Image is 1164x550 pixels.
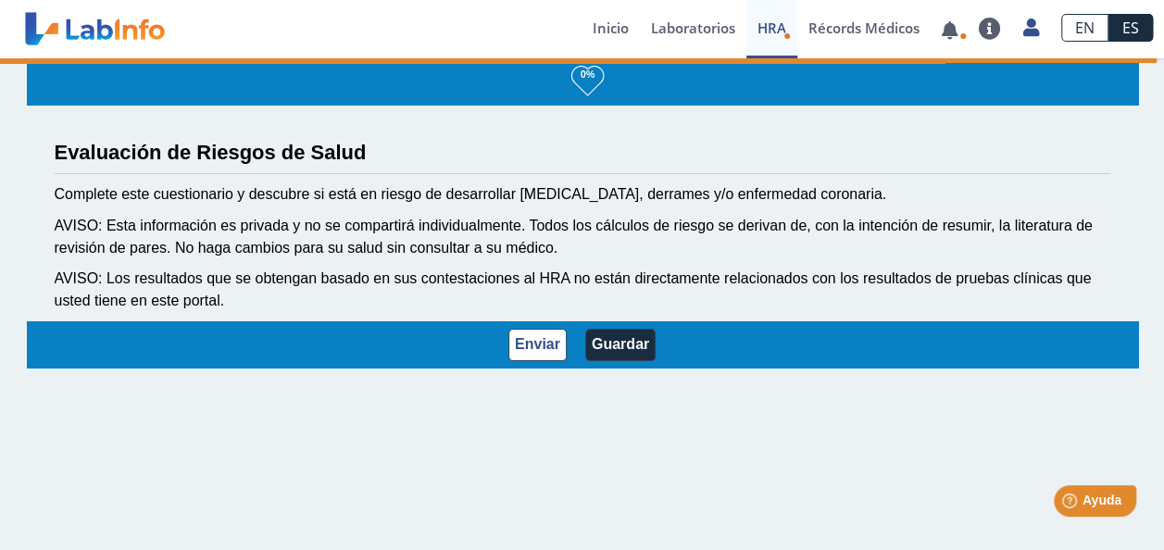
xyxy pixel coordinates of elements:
[1108,14,1153,42] a: ES
[55,215,1110,259] div: AVISO: Esta información es privada y no se compartirá individualmente. Todos los cálculos de ries...
[55,183,1110,206] div: Complete este cuestionario y descubre si está en riesgo de desarrollar [MEDICAL_DATA], derrames y...
[508,329,567,361] button: Enviar
[1061,14,1108,42] a: EN
[585,329,656,361] button: Guardar
[757,19,786,37] span: HRA
[55,268,1110,312] div: AVISO: Los resultados que se obtengan basado en sus contestaciones al HRA no están directamente r...
[571,63,604,86] h3: 0%
[55,141,1110,164] h3: Evaluación de Riesgos de Salud
[999,478,1144,530] iframe: Help widget launcher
